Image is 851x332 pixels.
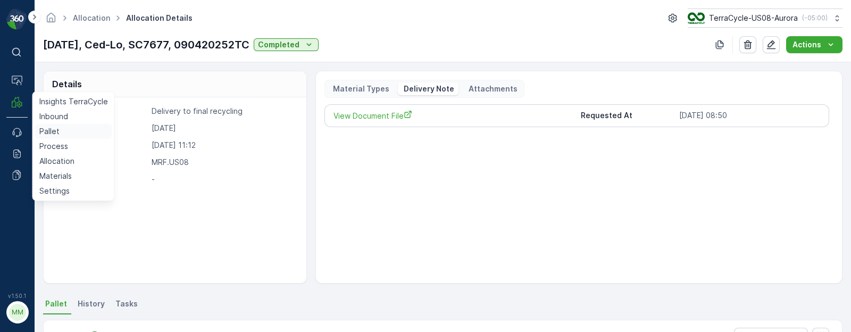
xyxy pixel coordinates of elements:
span: v 1.50.1 [6,293,28,299]
p: MRF.US08 [152,157,295,168]
span: Tasks [115,298,138,309]
p: Material Types [331,84,389,94]
span: Pallet [45,298,67,309]
img: image_ci7OI47.png [688,12,705,24]
button: MM [6,301,28,323]
p: Completed [258,39,299,50]
button: TerraCycle-US08-Aurora(-05:00) [688,9,842,28]
button: Actions [786,36,842,53]
p: TerraCycle-US08-Aurora [709,13,798,23]
button: Completed [254,38,319,51]
a: Homepage [45,16,57,25]
img: logo [6,9,28,30]
span: Allocation Details [124,13,195,23]
p: Attachments [467,84,518,94]
p: [DATE], Ced-Lo, SC7677, 090420252TC [43,37,249,53]
p: Delivery to final recycling [152,106,295,117]
p: Details [52,78,82,90]
p: [DATE] [152,123,295,134]
p: [DATE] 08:50 [679,110,820,121]
div: MM [9,304,26,321]
p: ( -05:00 ) [802,14,828,22]
span: History [78,298,105,309]
a: Allocation [73,13,110,22]
p: Actions [792,39,821,50]
p: Delivery Note [402,84,454,94]
a: View Document File [333,110,573,121]
p: - [152,174,295,185]
p: [DATE] 11:12 [152,140,295,151]
p: Requested At [581,110,675,121]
